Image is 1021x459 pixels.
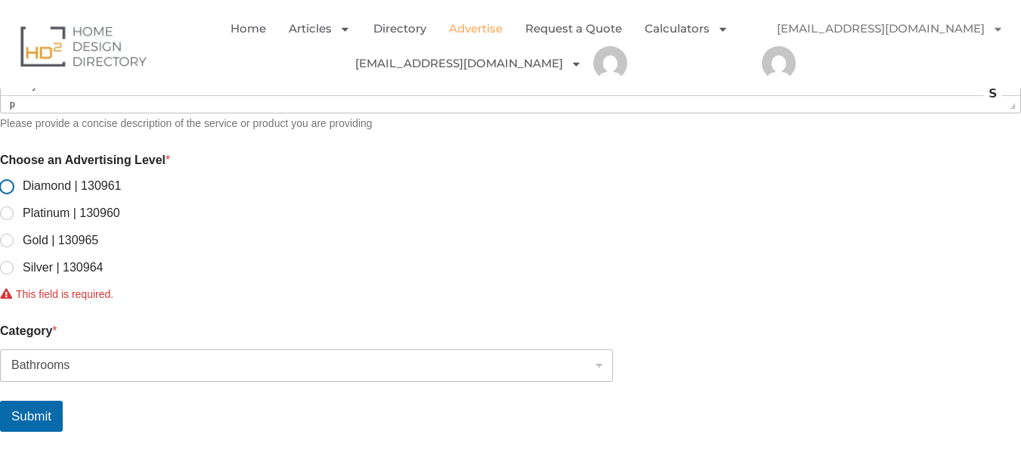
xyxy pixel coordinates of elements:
nav: Menu [209,11,762,81]
div: p [10,99,15,110]
a: Advertise [449,11,503,46]
a: [EMAIL_ADDRESS][DOMAIN_NAME] [762,11,1019,46]
a: Directory [373,11,426,46]
label: Diamond | 130961 [14,178,121,194]
nav: Menu [762,11,1010,80]
a: Home [230,11,266,46]
a: Articles [289,11,351,46]
a: Request a Quote [525,11,622,46]
img: Click to open AI Summarizer [982,82,1004,104]
label: Silver | 130964 [14,260,103,276]
label: Platinum | 130960 [14,206,120,222]
img: Fresh Finish Pressure Cleaning [762,46,796,80]
label: Gold | 130965 [14,233,98,249]
img: Fresh Finish Pressure Cleaning [593,46,627,80]
a: Calculators [645,11,729,46]
a: [EMAIL_ADDRESS][DOMAIN_NAME] [355,46,582,81]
